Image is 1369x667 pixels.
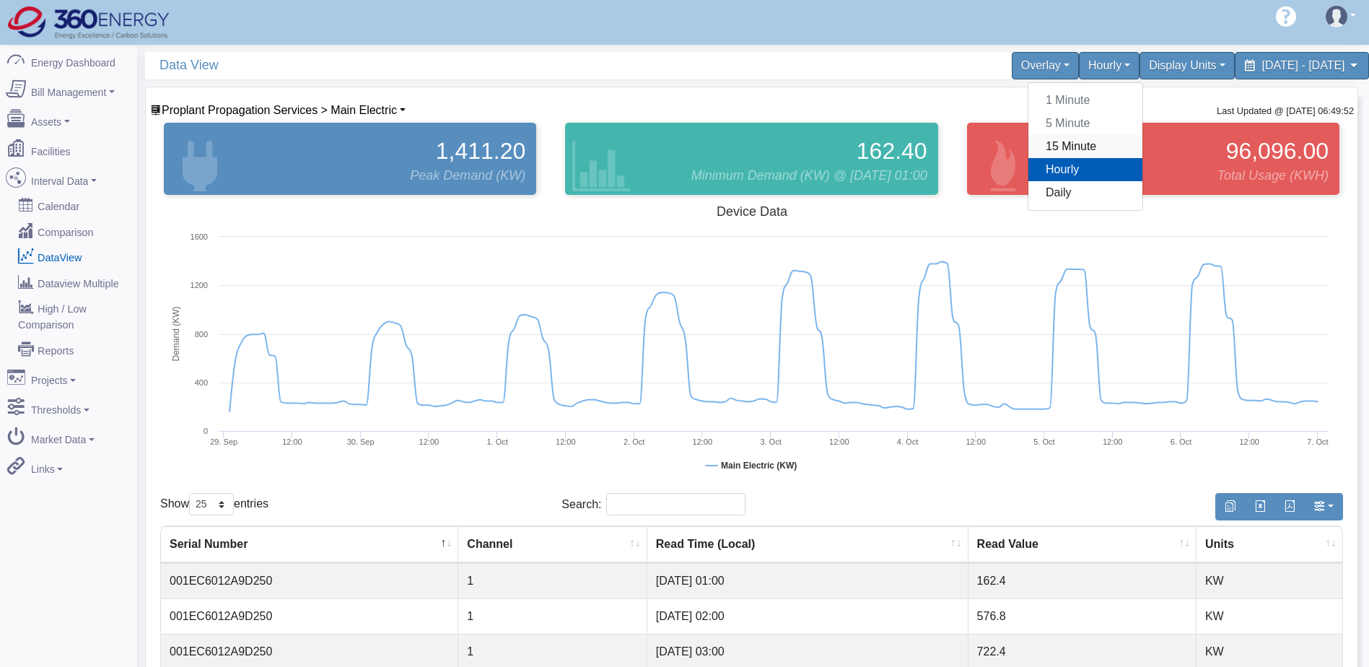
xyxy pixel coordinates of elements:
button: Generate PDF [1274,493,1305,520]
text: 12:00 [829,437,849,446]
td: [DATE] 01:00 [647,563,968,598]
small: Last Updated @ [DATE] 06:49:52 [1217,105,1354,116]
tspan: Main Electric (KW) [721,461,797,471]
text: 1600 [191,232,208,241]
th: Serial Number : activate to sort column descending [161,526,458,563]
span: 1,411.20 [436,134,526,168]
span: Peak Demand (KW) [410,166,525,186]
td: 1 [458,563,647,598]
text: 0 [204,427,208,435]
button: Show/Hide Columns [1304,493,1343,520]
text: 800 [195,330,208,339]
tspan: 6. Oct [1171,437,1191,446]
span: 162.40 [857,134,927,168]
span: Minimum Demand (KW) @ [DATE] 01:00 [691,166,927,186]
div: Hourly [1028,82,1143,211]
img: user-3.svg [1326,6,1347,27]
td: 1 [458,598,647,634]
a: Hourly [1028,158,1142,181]
td: 162.4 [968,563,1197,598]
td: KW [1197,563,1342,598]
text: 12:00 [693,437,713,446]
div: Display Units [1140,52,1234,79]
a: Proplant Propagation Services > Main Electric [150,104,406,116]
input: Search: [606,493,745,515]
text: 12:00 [1239,437,1259,446]
td: KW [1197,598,1342,634]
th: Read Value : activate to sort column ascending [968,526,1197,563]
button: Copy to clipboard [1215,493,1246,520]
tspan: 1. Oct [486,437,507,446]
select: Showentries [189,493,234,515]
th: Channel : activate to sort column ascending [458,526,647,563]
text: 12:00 [556,437,576,446]
tspan: 4. Oct [897,437,918,446]
tspan: 3. Oct [760,437,781,446]
text: 400 [195,378,208,387]
text: 1200 [191,281,208,289]
tspan: 7. Oct [1307,437,1328,446]
tspan: 5. Oct [1033,437,1054,446]
text: 12:00 [419,437,439,446]
span: 96,096.00 [1226,134,1329,168]
text: 12:00 [966,437,986,446]
span: Data View [159,52,759,79]
td: 001EC6012A9D250 [161,563,458,598]
tspan: Demand (KW) [171,306,181,361]
tspan: 30. Sep [347,437,375,446]
tspan: 29. Sep [210,437,237,446]
label: Show entries [160,493,268,515]
text: 12:00 [282,437,302,446]
tspan: 2. Oct [624,437,644,446]
tspan: Device Data [717,204,788,219]
label: Search: [561,493,745,515]
span: Total Usage (KWH) [1217,166,1329,186]
td: 576.8 [968,598,1197,634]
a: Daily [1028,181,1142,204]
text: 12:00 [1103,437,1123,446]
th: Read Time (Local) : activate to sort column ascending [647,526,968,563]
button: Export to Excel [1245,493,1275,520]
span: Device List [162,104,397,116]
div: Overlay [1012,52,1079,79]
div: Hourly [1079,52,1140,79]
td: [DATE] 02:00 [647,598,968,634]
a: 15 Minute [1028,135,1142,158]
th: Units : activate to sort column ascending [1197,526,1342,563]
td: 001EC6012A9D250 [161,598,458,634]
span: [DATE] - [DATE] [1262,59,1345,71]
